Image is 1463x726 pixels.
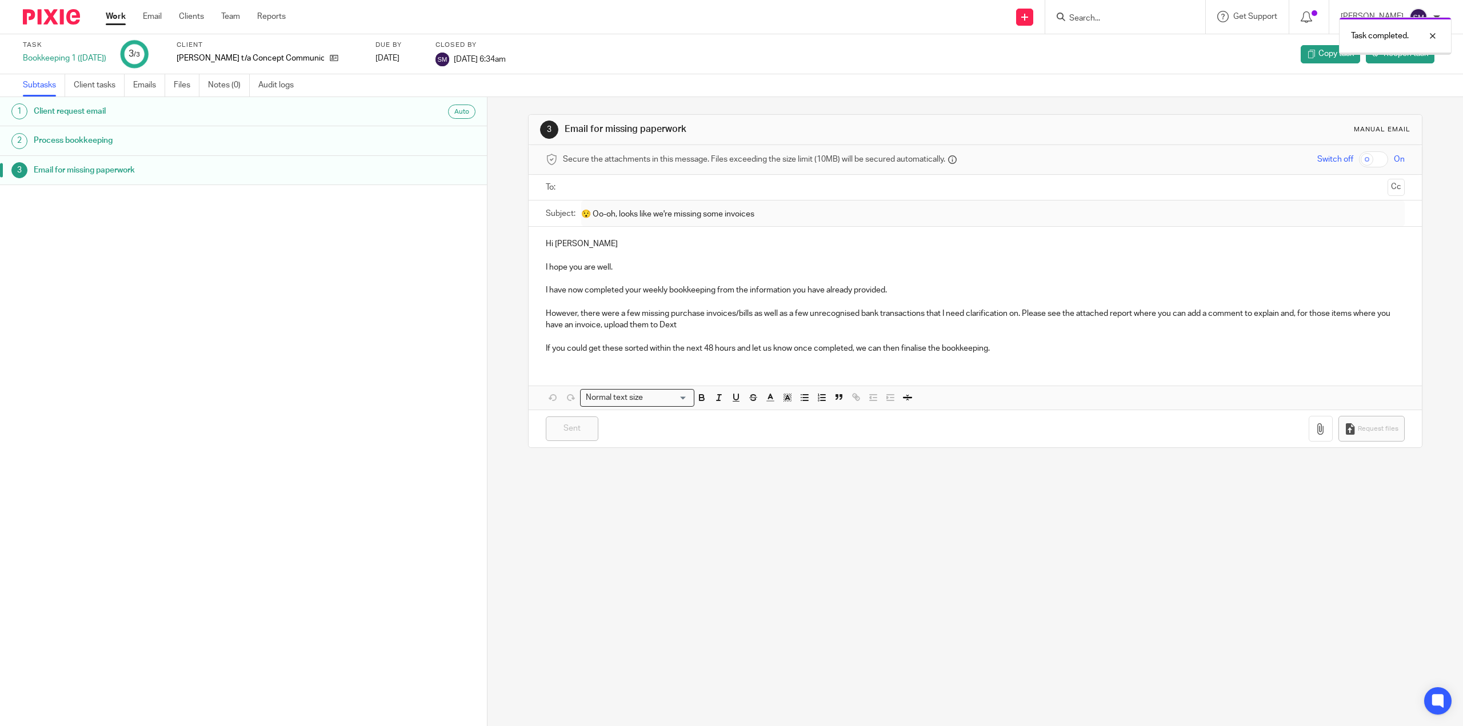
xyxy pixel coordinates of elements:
[34,162,329,179] h1: Email for missing paperwork
[1388,179,1405,196] button: Cc
[11,162,27,178] div: 3
[34,132,329,149] h1: Process bookkeeping
[565,123,1000,135] h1: Email for missing paperwork
[179,11,204,22] a: Clients
[375,41,421,50] label: Due by
[74,74,125,97] a: Client tasks
[23,53,106,64] div: Bookkeeping 1 ([DATE])
[583,392,645,404] span: Normal text size
[546,284,1404,296] p: I have now completed your weekly bookkeeping from the information you have already provided.
[546,343,1404,354] p: If you could get these sorted within the next 48 hours and let us know once completed, we can the...
[34,103,329,120] h1: Client request email
[1409,8,1428,26] img: svg%3E
[129,47,140,61] div: 3
[174,74,199,97] a: Files
[580,389,694,407] div: Search for option
[258,74,302,97] a: Audit logs
[208,74,250,97] a: Notes (0)
[540,121,558,139] div: 3
[375,53,421,64] div: [DATE]
[546,262,1404,273] p: I hope you are well.
[546,182,558,193] label: To:
[1358,424,1398,434] span: Request files
[177,53,324,64] p: [PERSON_NAME] t/a Concept Communications
[448,105,475,119] div: Auto
[546,238,1404,250] p: Hi [PERSON_NAME]
[546,416,598,441] input: Sent
[546,208,575,219] label: Subject:
[221,11,240,22] a: Team
[257,11,286,22] a: Reports
[1338,416,1405,442] button: Request files
[1354,125,1410,134] div: Manual email
[435,41,506,50] label: Closed by
[23,41,106,50] label: Task
[177,41,361,50] label: Client
[23,74,65,97] a: Subtasks
[143,11,162,22] a: Email
[563,154,945,165] span: Secure the attachments in this message. Files exceeding the size limit (10MB) will be secured aut...
[1394,154,1405,165] span: On
[646,392,687,404] input: Search for option
[1351,30,1409,42] p: Task completed.
[134,51,140,58] small: /3
[23,9,80,25] img: Pixie
[11,103,27,119] div: 1
[11,133,27,149] div: 2
[1317,154,1353,165] span: Switch off
[546,308,1404,331] p: However, there were a few missing purchase invoices/bills as well as a few unrecognised bank tran...
[435,53,449,66] img: svg%3E
[454,55,506,63] span: [DATE] 6:34am
[133,74,165,97] a: Emails
[106,11,126,22] a: Work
